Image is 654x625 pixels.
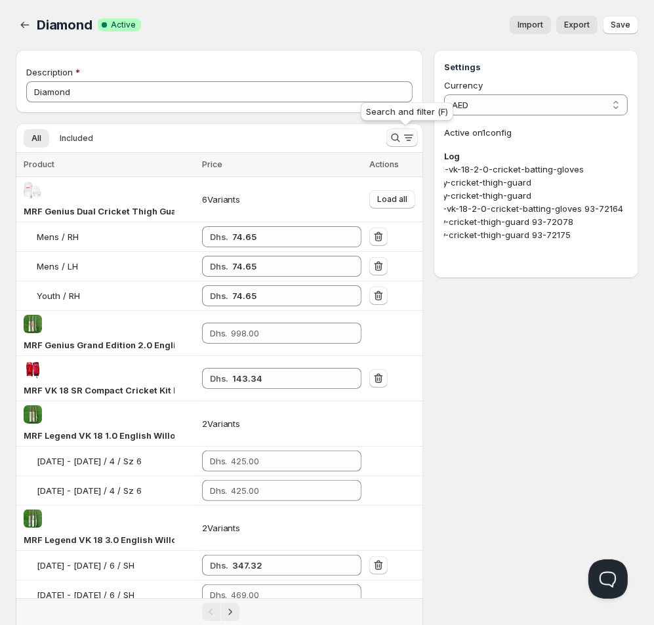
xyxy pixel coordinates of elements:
span: [DATE] - [DATE] / 4 / Sz 6 [37,485,142,496]
span: Dhs. [210,590,228,600]
div: 1030 - 1039 / 4 / Sz 6 [37,484,142,497]
span: MRF Genius Grand Edition 2.0 English Willow Cricket Bat - SH [24,340,288,350]
span: Save [611,20,630,30]
div: 1180 - 1189 / 6 / SH [37,588,134,601]
span: Dhs. [210,328,228,338]
input: 998.00 [232,323,342,344]
strong: Dhs. [210,291,229,301]
div: Youth / RH [37,289,80,302]
a: Export [556,16,598,34]
span: MRF Legend VK 18 1.0 English Willow Cricket Bat - Junior Size 6 (Six) [24,430,319,441]
span: [DATE] - [DATE] / 6 / SH [37,560,134,571]
span: MRF Genius Dual Cricket Thigh Guard [24,206,186,216]
h3: Log [444,150,628,163]
button: Load all [369,190,415,209]
strong: Dhs. [210,232,229,242]
span: Product [24,159,54,169]
span: Youth / RH [37,291,80,301]
div: MRF Legend VK 18 3.0 English Willow Cricket Bat - SH [24,533,174,546]
iframe: Help Scout Beacon - Open [588,559,628,599]
span: Import [518,20,543,30]
div: Mens / RH [37,230,79,243]
span: MRF VK 18 SR Compact Cricket Kit Bag with wheels [24,385,243,395]
button: Next [221,603,239,621]
span: Load all [377,194,407,205]
span: Active [111,20,136,30]
td: 2 Variants [198,506,365,551]
button: Save [603,16,638,34]
strong: Dhs. [210,560,229,571]
span: Export [564,20,590,30]
div: MRF Legend VK 18 1.0 English Willow Cricket Bat - Junior Size 6 (Six) [24,429,174,442]
strong: Dhs. [210,373,229,384]
button: Search and filter results [386,129,418,147]
input: 425.00 [232,480,342,501]
td: 6 Variants [198,177,365,222]
span: Included [60,133,93,144]
td: 2 Variants [198,401,365,447]
span: MRF Legend VK 18 3.0 English Willow Cricket Bat - SH [24,534,255,545]
input: 469.00 [233,555,342,576]
input: 149.00 [233,285,342,306]
span: Dhs. [210,456,228,466]
span: Price [202,159,222,169]
strong: Dhs. [210,261,229,272]
button: Import [510,16,551,34]
input: 425.00 [232,451,342,472]
input: 250.00 [233,368,342,389]
input: 149.00 [233,256,342,277]
nav: Pagination [16,598,423,625]
span: Description [26,67,73,77]
div: Mens / LH [37,260,78,273]
input: 469.00 [232,584,342,605]
span: [DATE] - [DATE] / 4 / Sz 6 [37,456,142,466]
div: MRF VK 18 SR Compact Cricket Kit Bag with wheels [24,384,174,397]
span: Actions [369,159,399,169]
input: 149.00 [233,226,342,247]
div: 1020 - 1029 / 4 / Sz 6 [37,454,142,468]
div: MRF Genius Grand Edition 2.0 English Willow Cricket Bat - SH [24,338,174,352]
div: missing shopify product: mrf-legend-vk-18-2-0-cricket-batting-gloves missing shopify product: mrf... [444,163,628,268]
span: Currency [444,80,483,91]
p: Active on 1 config [444,126,628,139]
span: Mens / LH [37,261,78,272]
span: Dhs. [210,485,228,496]
h3: Settings [444,60,628,73]
span: All [31,133,41,144]
div: 1150 - 1159 / 6 / SH [37,559,134,572]
input: Private internal description [26,81,413,102]
div: MRF Genius Dual Cricket Thigh Guard [24,205,174,218]
span: [DATE] - [DATE] / 6 / SH [37,590,134,600]
span: Mens / RH [37,232,79,242]
span: Diamond [37,17,92,33]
